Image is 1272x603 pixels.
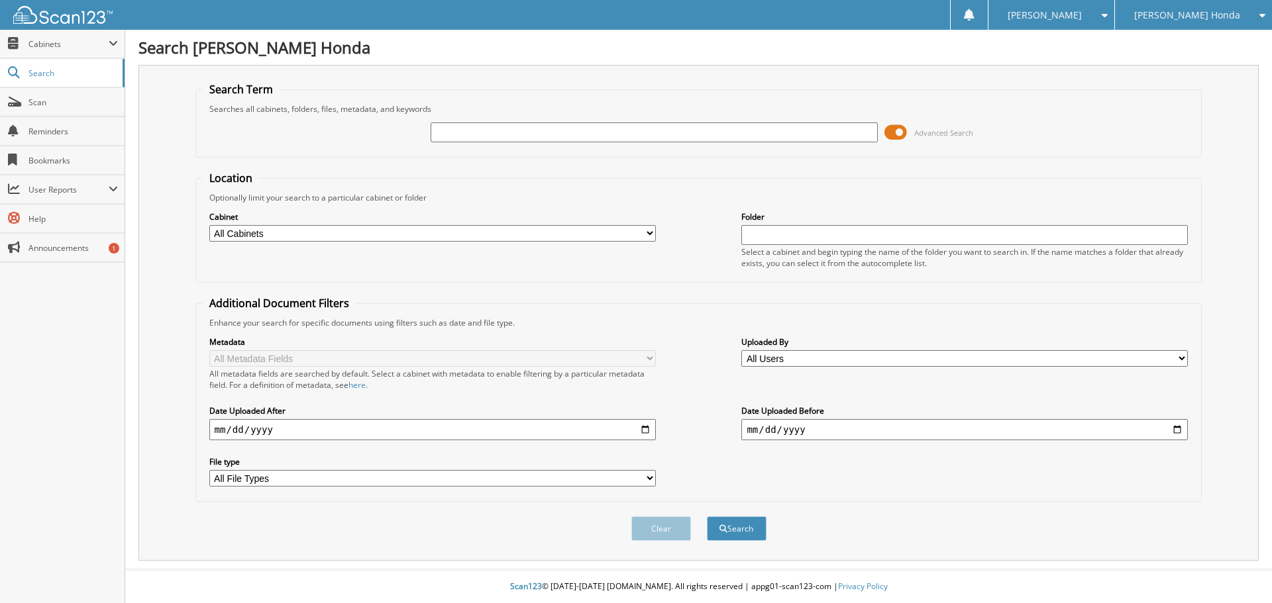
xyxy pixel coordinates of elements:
span: Scan [28,97,118,108]
span: Announcements [28,242,118,254]
img: scan123-logo-white.svg [13,6,113,24]
label: Metadata [209,336,656,348]
h1: Search [PERSON_NAME] Honda [138,36,1259,58]
legend: Location [203,171,259,185]
span: [PERSON_NAME] Honda [1134,11,1240,19]
span: User Reports [28,184,109,195]
legend: Additional Document Filters [203,296,356,310]
div: Enhance your search for specific documents using filters such as date and file type. [203,317,1195,328]
div: Select a cabinet and begin typing the name of the folder you want to search in. If the name match... [741,246,1188,269]
div: 1 [109,243,119,254]
div: Searches all cabinets, folders, files, metadata, and keywords [203,103,1195,115]
span: [PERSON_NAME] [1008,11,1082,19]
button: Clear [631,516,691,541]
span: Reminders [28,126,118,137]
span: Help [28,213,118,224]
button: Search [707,516,767,541]
label: Cabinet [209,211,656,222]
span: Bookmarks [28,155,118,166]
input: start [209,419,656,440]
input: end [741,419,1188,440]
span: Scan123 [510,580,542,592]
label: Date Uploaded Before [741,405,1188,416]
span: Advanced Search [914,128,973,138]
span: Search [28,68,116,79]
div: © [DATE]-[DATE] [DOMAIN_NAME]. All rights reserved | appg01-scan123-com | [125,571,1272,603]
label: Date Uploaded After [209,405,656,416]
div: Optionally limit your search to a particular cabinet or folder [203,192,1195,203]
label: File type [209,456,656,467]
div: All metadata fields are searched by default. Select a cabinet with metadata to enable filtering b... [209,368,656,391]
a: Privacy Policy [838,580,888,592]
span: Cabinets [28,38,109,50]
label: Folder [741,211,1188,222]
label: Uploaded By [741,336,1188,348]
a: here [348,379,366,391]
legend: Search Term [203,82,280,97]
